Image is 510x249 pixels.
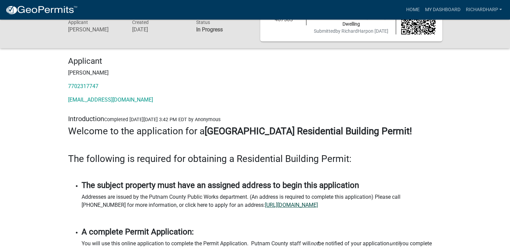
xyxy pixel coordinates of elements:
a: My Dashboard [422,3,463,16]
span: Applicant [68,20,88,25]
a: [URL][DOMAIN_NAME] [265,202,318,208]
a: Home [403,3,422,16]
h6: [PERSON_NAME] [68,26,122,33]
span: Status [196,20,210,25]
span: Created [132,20,148,25]
strong: In Progress [196,26,222,33]
span: by RichardHarp [335,28,368,34]
span: Submitted on [DATE] [314,28,388,34]
span: Completed [DATE][DATE] 3:42 PM EDT by Anonymous [104,117,220,122]
h3: The following is required for obtaining a Residential Building Permit: [68,153,442,165]
a: 7702317747 [68,83,98,89]
i: not [310,240,318,247]
a: [EMAIL_ADDRESS][DOMAIN_NAME] [68,96,153,103]
h5: Introduction [68,115,442,123]
h3: Welcome to the application for a [68,126,442,137]
h6: [DATE] [132,26,186,33]
strong: The subject property must have an assigned address to begin this application [82,181,359,190]
p: Addresses are issued by the Putnam County Public Works department. (An address is required to com... [82,193,442,209]
a: RichardHarp [463,3,505,16]
strong: A complete Permit Application: [82,227,194,237]
i: until [389,240,400,247]
strong: [GEOGRAPHIC_DATA] Residential Building Permit! [205,126,412,137]
p: [PERSON_NAME] [68,69,442,77]
h4: Applicant [68,56,442,66]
